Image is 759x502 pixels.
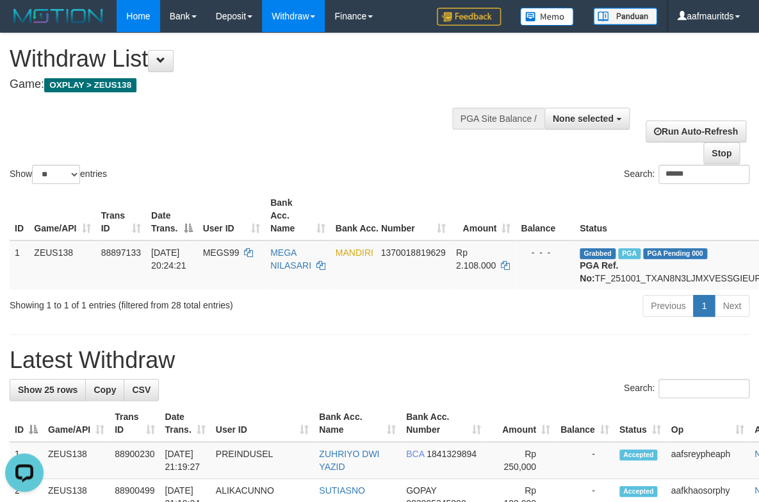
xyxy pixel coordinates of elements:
[406,485,436,496] span: GOPAY
[203,247,240,258] span: MEGS99
[211,442,314,479] td: PREINDUSEL
[553,113,614,124] span: None selected
[380,247,445,258] span: Copy 1370018819629 to clipboard
[437,8,501,26] img: Feedback.jpg
[96,191,146,240] th: Trans ID: activate to sort column ascending
[10,191,29,240] th: ID
[211,405,314,442] th: User ID: activate to sort column ascending
[642,295,694,317] a: Previous
[10,165,107,184] label: Show entries
[10,405,43,442] th: ID: activate to sort column descending
[10,442,43,479] td: 1
[10,78,493,91] h4: Game:
[456,247,496,271] span: Rp 2.108.000
[520,8,574,26] img: Button%20Memo.svg
[646,121,746,142] a: Run Auto-Refresh
[451,191,516,240] th: Amount: activate to sort column ascending
[314,405,401,442] th: Bank Acc. Name: activate to sort column ascending
[10,46,493,72] h1: Withdraw List
[18,385,78,395] span: Show 25 rows
[452,108,544,130] div: PGA Site Balance /
[619,486,658,497] span: Accepted
[151,247,186,271] span: [DATE] 20:24:21
[593,8,657,25] img: panduan.png
[614,405,666,442] th: Status: activate to sort column ascending
[331,191,451,240] th: Bank Acc. Number: activate to sort column ascending
[555,442,614,479] td: -
[401,405,486,442] th: Bank Acc. Number: activate to sort column ascending
[270,247,311,271] a: MEGA NILASARI
[580,248,616,259] span: Grabbed
[658,379,749,398] input: Search:
[5,5,44,44] button: Open LiveChat chat widget
[43,405,110,442] th: Game/API: activate to sort column ascending
[544,108,630,130] button: None selected
[101,247,141,258] span: 88897133
[555,405,614,442] th: Balance: activate to sort column ascending
[110,405,159,442] th: Trans ID: activate to sort column ascending
[516,191,575,240] th: Balance
[110,442,159,479] td: 88900230
[44,78,136,92] span: OXPLAY > ZEUS138
[665,442,749,479] td: aafsreypheaph
[124,379,159,401] a: CSV
[658,165,749,184] input: Search:
[486,405,555,442] th: Amount: activate to sort column ascending
[580,260,618,283] b: PGA Ref. No:
[714,295,749,317] a: Next
[159,405,210,442] th: Date Trans.: activate to sort column ascending
[619,449,658,460] span: Accepted
[336,247,373,258] span: MANDIRI
[29,240,95,290] td: ZEUS138
[643,248,707,259] span: PGA Pending
[319,485,365,496] a: SUTIASNO
[10,6,107,26] img: MOTION_logo.png
[521,246,569,259] div: - - -
[32,165,80,184] select: Showentries
[94,385,116,395] span: Copy
[198,191,265,240] th: User ID: activate to sort column ascending
[693,295,715,317] a: 1
[132,385,151,395] span: CSV
[10,379,86,401] a: Show 25 rows
[624,165,749,184] label: Search:
[10,240,29,290] td: 1
[319,449,379,472] a: ZUHRIYO DWI YAZID
[406,449,424,459] span: BCA
[146,191,198,240] th: Date Trans.: activate to sort column descending
[85,379,124,401] a: Copy
[43,442,110,479] td: ZEUS138
[665,405,749,442] th: Op: activate to sort column ascending
[427,449,477,459] span: Copy 1841329894 to clipboard
[618,248,641,259] span: Marked by aafsolysreylen
[624,379,749,398] label: Search:
[29,191,95,240] th: Game/API: activate to sort column ascending
[703,142,740,164] a: Stop
[486,442,555,479] td: Rp 250,000
[159,442,210,479] td: [DATE] 21:19:27
[265,191,331,240] th: Bank Acc. Name: activate to sort column ascending
[10,294,307,312] div: Showing 1 to 1 of 1 entries (filtered from 28 total entries)
[10,347,749,373] h1: Latest Withdraw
